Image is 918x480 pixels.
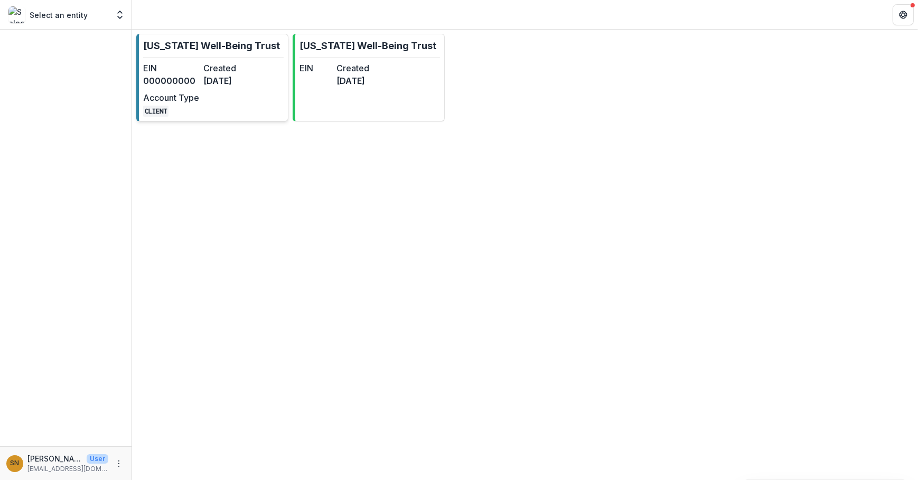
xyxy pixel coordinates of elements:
[893,4,914,25] button: Get Help
[299,62,332,74] dt: EIN
[113,4,127,25] button: Open entity switcher
[203,74,259,87] dd: [DATE]
[87,454,108,464] p: User
[336,74,369,87] dd: [DATE]
[299,39,436,53] p: [US_STATE] Well-Being Trust
[143,91,199,104] dt: Account Type
[8,6,25,23] img: Select an entity
[293,34,445,121] a: [US_STATE] Well-Being TrustEINCreated[DATE]
[143,39,280,53] p: [US_STATE] Well-Being Trust
[27,453,82,464] p: [PERSON_NAME]
[143,74,199,87] dd: 000000000
[113,457,125,470] button: More
[11,460,20,467] div: Siri Ngai
[203,62,259,74] dt: Created
[336,62,369,74] dt: Created
[30,10,88,21] p: Select an entity
[136,34,288,121] a: [US_STATE] Well-Being TrustEIN000000000Created[DATE]Account TypeCLIENT
[143,106,168,117] code: CLIENT
[143,62,199,74] dt: EIN
[27,464,108,474] p: [EMAIL_ADDRESS][DOMAIN_NAME]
